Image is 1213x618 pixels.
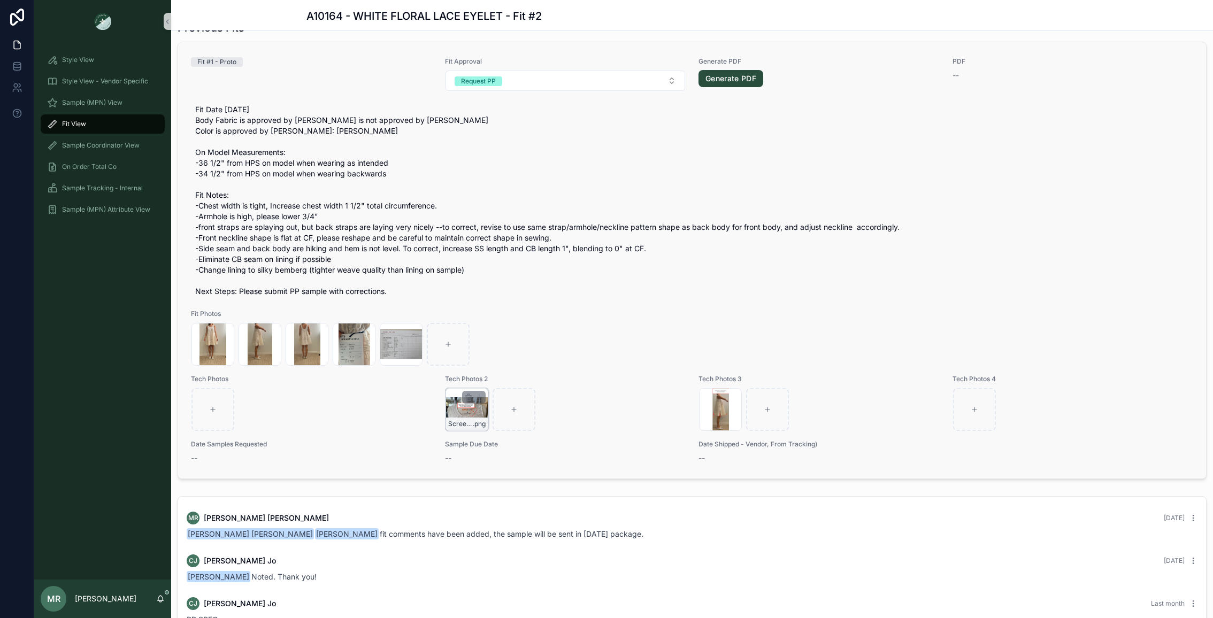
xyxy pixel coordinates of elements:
span: On Order Total Co [62,163,117,171]
div: Fit #1 - Proto [197,57,236,67]
span: CJ [189,557,197,565]
img: App logo [94,13,111,30]
span: [PERSON_NAME] [187,571,250,582]
span: Generate PDF [698,57,940,66]
span: Tech Photos 4 [953,375,1194,383]
span: Fit Date [DATE] Body Fabric is approved by [PERSON_NAME] is not approved by [PERSON_NAME] Color i... [195,104,1189,297]
div: scrollable content [34,43,171,580]
span: -- [191,453,197,463]
a: Generate PDF [698,70,763,87]
span: Sample (MPN) Attribute View [62,205,150,214]
span: -- [953,70,959,81]
span: Style View [62,56,94,64]
span: fit comments have been added, the sample will be sent in [DATE] package. [187,529,643,538]
span: Tech Photos 3 [698,375,940,383]
a: On Order Total Co [41,157,165,176]
span: -- [445,453,451,463]
span: Fit Photos [191,310,1193,318]
span: MR [47,592,60,605]
span: Screenshot-2025-07-31-at-10.30.47-AM [448,420,473,428]
span: Sample Due Date [445,440,686,449]
span: [PERSON_NAME] [315,528,379,539]
span: [PERSON_NAME] [PERSON_NAME] [204,513,329,523]
span: Sample Coordinator View [62,141,140,150]
div: Request PP [461,76,496,86]
a: Sample Coordinator View [41,136,165,155]
span: Last month [1151,599,1185,607]
span: [PERSON_NAME] [PERSON_NAME] [187,528,314,539]
a: Fit View [41,114,165,134]
span: Noted. Thank you! [187,572,317,581]
p: [PERSON_NAME] [75,593,136,604]
span: Sample Tracking - Internal [62,184,143,192]
h1: A10164 - WHITE FLORAL LACE EYELET - Fit #2 [306,9,542,24]
span: [PERSON_NAME] Jo [204,598,276,609]
span: Fit Approval [445,57,686,66]
span: CJ [189,599,197,608]
span: Fit View [62,120,86,128]
span: Date Shipped - Vendor, From Tracking) [698,440,940,449]
button: Select Button [446,71,686,91]
span: [PERSON_NAME] Jo [204,555,276,566]
span: [DATE] [1164,557,1185,565]
a: Sample Tracking - Internal [41,179,165,198]
span: Tech Photos [191,375,432,383]
a: Sample (MPN) View [41,93,165,112]
span: PDF [953,57,1194,66]
span: -- [698,453,705,463]
span: [DATE] [1164,514,1185,522]
span: .png [473,420,486,428]
span: MR [188,514,198,522]
span: Style View - Vendor Specific [62,77,148,86]
a: Sample (MPN) Attribute View [41,200,165,219]
a: Style View [41,50,165,69]
span: Sample (MPN) View [62,98,122,107]
span: Tech Photos 2 [445,375,686,383]
span: Date Samples Requested [191,440,432,449]
a: Style View - Vendor Specific [41,72,165,91]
